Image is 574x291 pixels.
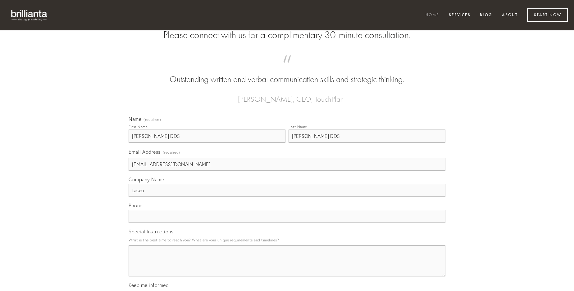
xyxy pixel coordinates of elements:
div: First Name [129,125,148,129]
span: Company Name [129,176,164,183]
span: “ [139,61,435,73]
div: Last Name [289,125,307,129]
figcaption: — [PERSON_NAME], CEO, TouchPlan [139,86,435,105]
a: Start Now [527,8,568,22]
span: Name [129,116,141,122]
a: About [498,10,522,20]
img: brillianta - research, strategy, marketing [6,6,53,24]
a: Blog [476,10,496,20]
span: (required) [143,118,161,121]
blockquote: Outstanding written and verbal communication skills and strategic thinking. [139,61,435,86]
a: Services [445,10,475,20]
span: Phone [129,202,143,209]
p: What is the best time to reach you? What are your unique requirements and timelines? [129,236,445,244]
span: Email Address [129,149,161,155]
span: (required) [163,148,180,157]
span: Special Instructions [129,228,173,235]
a: Home [421,10,443,20]
span: Keep me informed [129,282,169,288]
h2: Please connect with us for a complimentary 30-minute consultation. [129,29,445,41]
